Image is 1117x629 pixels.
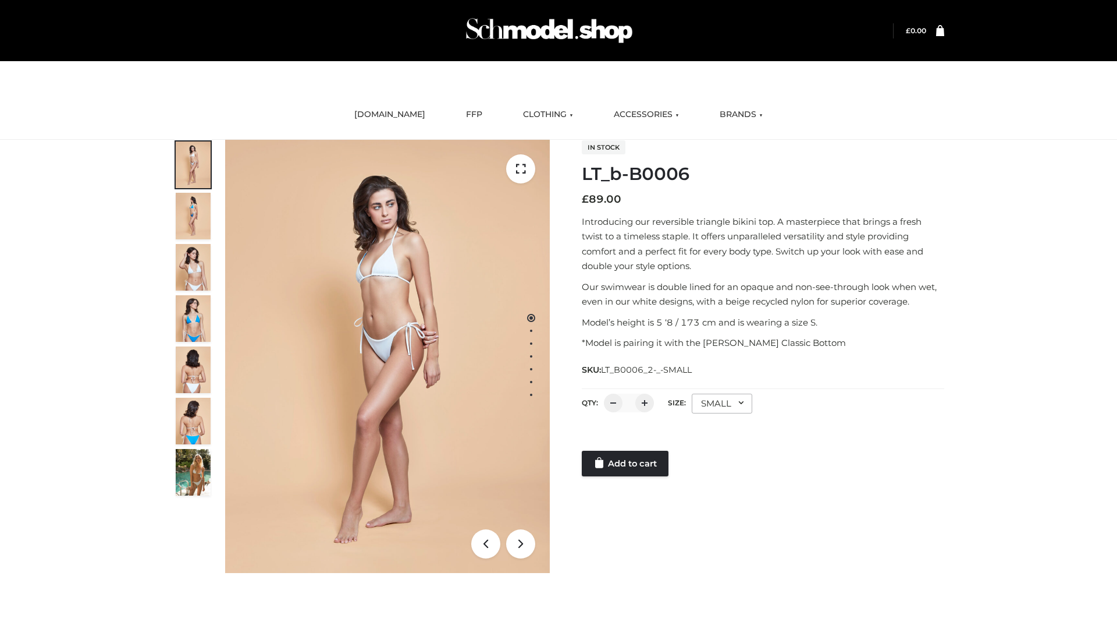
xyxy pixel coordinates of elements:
[582,140,625,154] span: In stock
[601,365,692,375] span: LT_B0006_2-_-SMALL
[711,102,771,128] a: BRANDS
[582,315,944,330] p: Model’s height is 5 ‘8 / 173 cm and is wearing a size S.
[582,280,944,309] p: Our swimwear is double lined for an opaque and non-see-through look when wet, even in our white d...
[906,26,926,35] a: £0.00
[582,214,944,274] p: Introducing our reversible triangle bikini top. A masterpiece that brings a fresh twist to a time...
[225,140,550,573] img: ArielClassicBikiniTop_CloudNine_AzureSky_OW114ECO_1
[582,363,693,377] span: SKU:
[176,347,211,393] img: ArielClassicBikiniTop_CloudNine_AzureSky_OW114ECO_7-scaled.jpg
[462,8,636,54] img: Schmodel Admin 964
[582,398,598,407] label: QTY:
[176,295,211,342] img: ArielClassicBikiniTop_CloudNine_AzureSky_OW114ECO_4-scaled.jpg
[582,164,944,185] h1: LT_b-B0006
[582,193,589,206] span: £
[605,102,688,128] a: ACCESSORIES
[906,26,926,35] bdi: 0.00
[692,394,752,414] div: SMALL
[582,451,668,476] a: Add to cart
[514,102,582,128] a: CLOTHING
[906,26,910,35] span: £
[457,102,491,128] a: FFP
[176,398,211,444] img: ArielClassicBikiniTop_CloudNine_AzureSky_OW114ECO_8-scaled.jpg
[176,142,211,188] img: ArielClassicBikiniTop_CloudNine_AzureSky_OW114ECO_1-scaled.jpg
[668,398,686,407] label: Size:
[176,193,211,239] img: ArielClassicBikiniTop_CloudNine_AzureSky_OW114ECO_2-scaled.jpg
[176,449,211,496] img: Arieltop_CloudNine_AzureSky2.jpg
[346,102,434,128] a: [DOMAIN_NAME]
[176,244,211,291] img: ArielClassicBikiniTop_CloudNine_AzureSky_OW114ECO_3-scaled.jpg
[582,193,621,206] bdi: 89.00
[582,335,944,351] p: *Model is pairing it with the [PERSON_NAME] Classic Bottom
